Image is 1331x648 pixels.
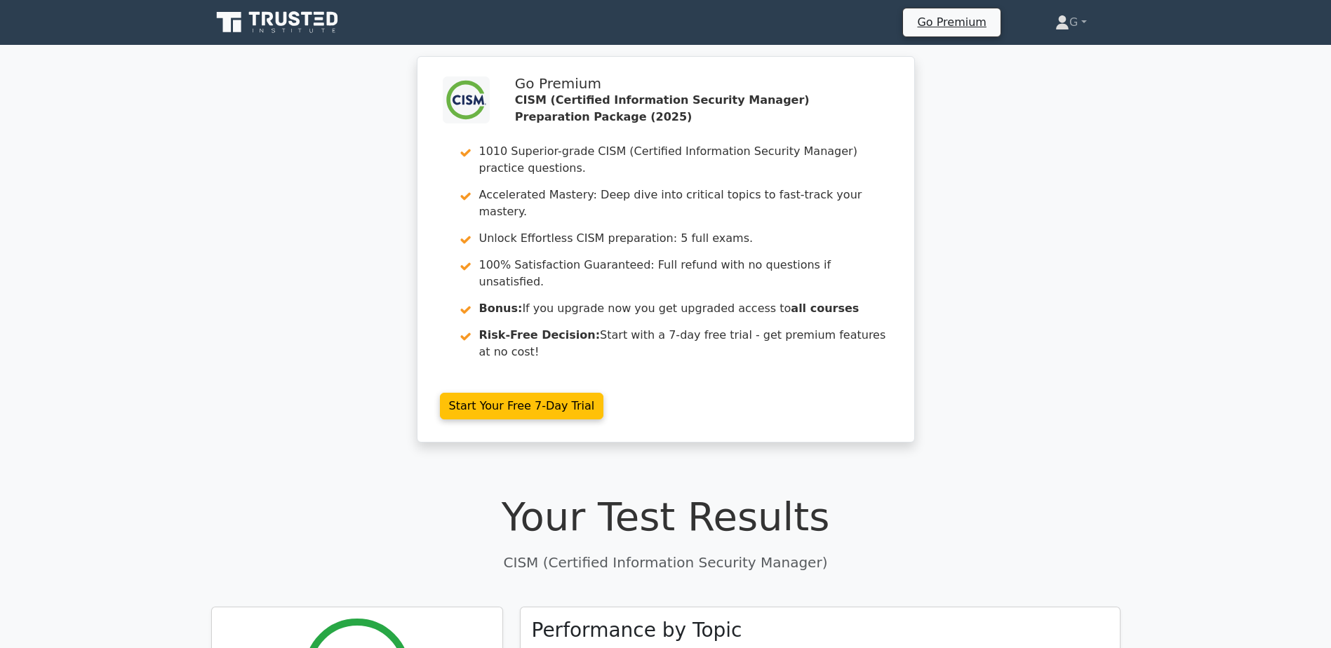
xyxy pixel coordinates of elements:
h1: Your Test Results [211,493,1121,540]
a: G [1022,8,1120,36]
a: Start Your Free 7-Day Trial [440,393,604,419]
a: Go Premium [909,13,994,32]
p: CISM (Certified Information Security Manager) [211,552,1121,573]
h3: Performance by Topic [532,619,742,642]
